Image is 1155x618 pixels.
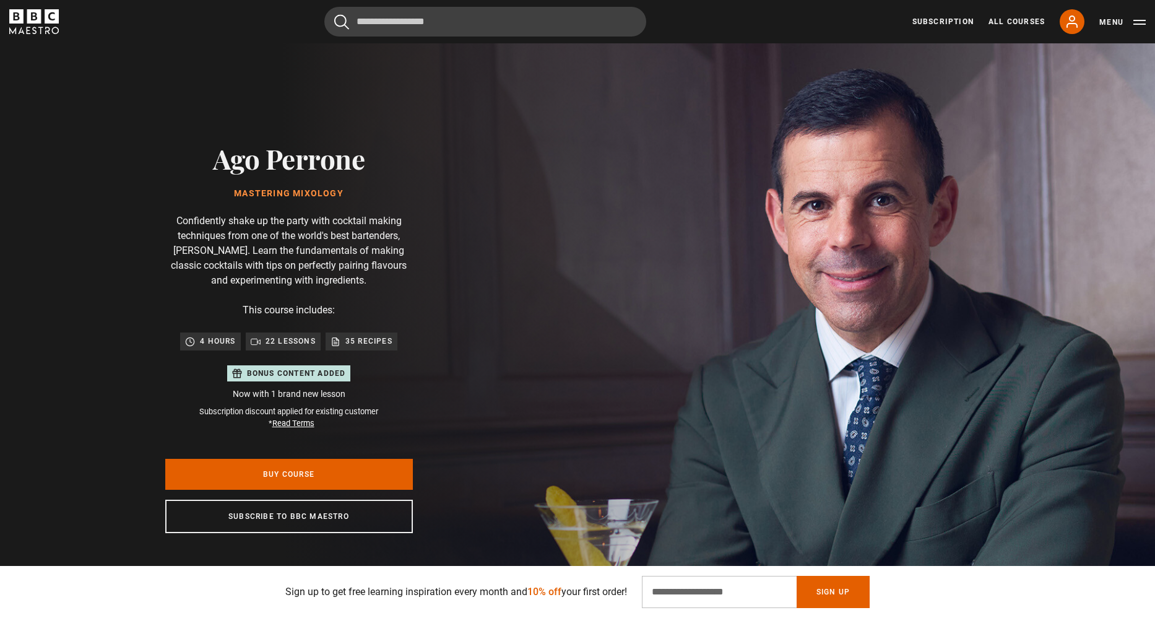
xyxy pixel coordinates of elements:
[247,368,346,379] p: Bonus content added
[199,406,378,429] small: Subscription discount applied for existing customer
[1099,16,1146,28] button: Toggle navigation
[266,335,316,347] p: 22 lessons
[213,142,365,174] h2: Ago Perrone
[9,9,59,34] svg: BBC Maestro
[213,189,365,199] h1: Mastering Mixology
[334,14,349,30] button: Submit the search query
[324,7,646,37] input: Search
[200,335,235,347] p: 4 hours
[345,335,392,347] p: 35 recipes
[912,16,974,27] a: Subscription
[272,419,314,428] a: Read Terms
[285,585,627,599] p: Sign up to get free learning inspiration every month and your first order!
[227,388,351,401] p: Now with 1 brand new lesson
[527,586,561,598] span: 10% off
[165,500,413,533] a: Subscribe to BBC Maestro
[165,459,413,490] a: Buy Course
[988,16,1045,27] a: All Courses
[165,214,413,288] p: Confidently shake up the party with cocktail making techniques from one of the world's best barte...
[243,303,335,318] p: This course includes:
[797,576,870,608] button: Sign Up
